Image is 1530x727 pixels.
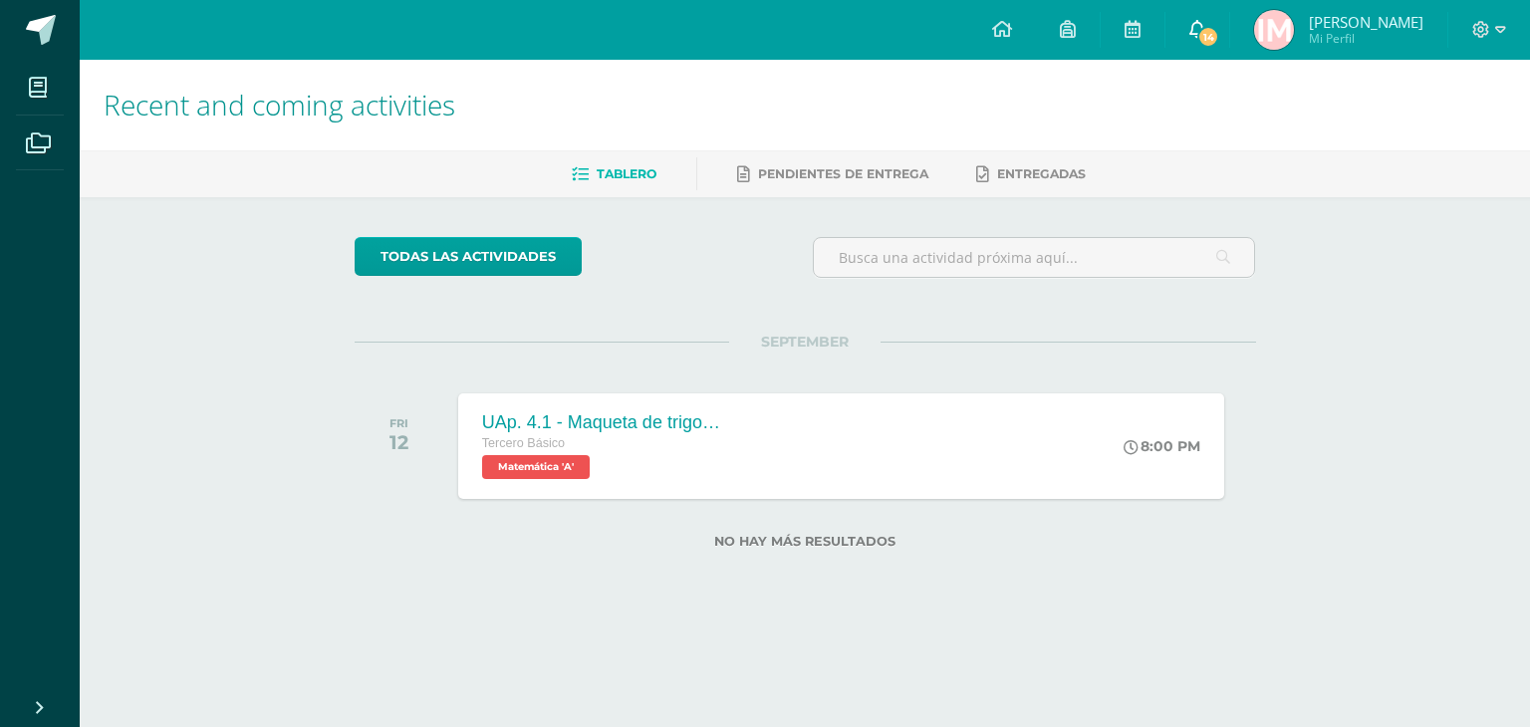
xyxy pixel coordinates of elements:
[1254,10,1294,50] img: 1b082f9440914ad7bdd41d19c7a0e192.png
[355,534,1256,549] label: No hay más resultados
[1124,437,1200,455] div: 8:00 PM
[729,333,881,351] span: SEPTEMBER
[104,86,455,123] span: Recent and coming activities
[389,430,408,454] div: 12
[758,166,928,181] span: Pendientes de entrega
[1309,12,1423,32] span: [PERSON_NAME]
[572,158,656,190] a: Tablero
[1309,30,1423,47] span: Mi Perfil
[482,455,590,479] span: Matemática 'A'
[737,158,928,190] a: Pendientes de entrega
[997,166,1086,181] span: Entregadas
[814,238,1255,277] input: Busca una actividad próxima aquí...
[1197,26,1219,48] span: 14
[976,158,1086,190] a: Entregadas
[482,436,565,450] span: Tercero Básico
[389,416,408,430] div: FRI
[597,166,656,181] span: Tablero
[355,237,582,276] a: todas las Actividades
[482,412,721,433] div: UAp. 4.1 - Maqueta de trigonometría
